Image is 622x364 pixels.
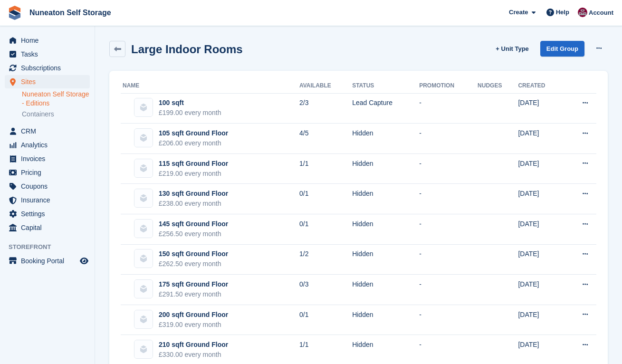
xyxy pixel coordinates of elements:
th: Name [121,78,299,94]
td: [DATE] [518,184,563,214]
td: Hidden [352,275,419,305]
a: + Unit Type [492,41,532,57]
span: Home [21,34,78,47]
span: Sites [21,75,78,88]
div: 200 sqft Ground Floor [159,310,228,320]
a: Edit Group [540,41,584,57]
td: Hidden [352,214,419,245]
td: - [419,124,478,154]
a: menu [5,166,90,179]
span: Capital [21,221,78,234]
td: 2/3 [299,93,352,124]
td: Hidden [352,305,419,335]
td: 4/5 [299,124,352,154]
img: blank-unit-type-icon-ffbac7b88ba66c5e286b0e438baccc4b9c83835d4c34f86887a83fc20ec27e7b.svg [134,310,153,328]
td: 1/2 [299,244,352,275]
th: Available [299,78,352,94]
div: £199.00 every month [159,108,221,118]
td: [DATE] [518,244,563,275]
td: 0/1 [299,184,352,214]
div: 210 sqft Ground Floor [159,340,228,350]
td: - [419,214,478,245]
a: Nuneaton Self Storage - Editions [22,90,90,108]
img: blank-unit-type-icon-ffbac7b88ba66c5e286b0e438baccc4b9c83835d4c34f86887a83fc20ec27e7b.svg [134,98,153,116]
td: 0/1 [299,214,352,245]
td: Lead Capture [352,93,419,124]
span: Invoices [21,152,78,165]
td: [DATE] [518,153,563,184]
a: Containers [22,110,90,119]
div: £291.50 every month [159,289,228,299]
th: Nudges [478,78,518,94]
img: Chris Palmer [578,8,587,17]
td: [DATE] [518,275,563,305]
td: - [419,184,478,214]
span: Insurance [21,193,78,207]
td: [DATE] [518,214,563,245]
span: Storefront [9,242,95,252]
img: blank-unit-type-icon-ffbac7b88ba66c5e286b0e438baccc4b9c83835d4c34f86887a83fc20ec27e7b.svg [134,189,153,207]
span: Create [509,8,528,17]
div: 175 sqft Ground Floor [159,279,228,289]
td: [DATE] [518,93,563,124]
a: menu [5,34,90,47]
span: Subscriptions [21,61,78,75]
a: menu [5,48,90,61]
span: Tasks [21,48,78,61]
div: 150 sqft Ground Floor [159,249,228,259]
a: menu [5,61,90,75]
img: blank-unit-type-icon-ffbac7b88ba66c5e286b0e438baccc4b9c83835d4c34f86887a83fc20ec27e7b.svg [134,340,153,358]
div: £206.00 every month [159,138,228,148]
a: menu [5,125,90,138]
a: menu [5,180,90,193]
th: Created [518,78,563,94]
img: stora-icon-8386f47178a22dfd0bd8f6a31ec36ba5ce8667c1dd55bd0f319d3a0aa187defe.svg [8,6,22,20]
a: menu [5,254,90,268]
div: 145 sqft Ground Floor [159,219,228,229]
div: £319.00 every month [159,320,228,330]
td: [DATE] [518,124,563,154]
span: Analytics [21,138,78,152]
td: Hidden [352,153,419,184]
td: Hidden [352,244,419,275]
a: menu [5,152,90,165]
th: Promotion [419,78,478,94]
td: Hidden [352,124,419,154]
span: CRM [21,125,78,138]
span: Settings [21,207,78,220]
img: blank-unit-type-icon-ffbac7b88ba66c5e286b0e438baccc4b9c83835d4c34f86887a83fc20ec27e7b.svg [134,280,153,298]
img: blank-unit-type-icon-ffbac7b88ba66c5e286b0e438baccc4b9c83835d4c34f86887a83fc20ec27e7b.svg [134,129,153,147]
td: [DATE] [518,305,563,335]
div: £256.50 every month [159,229,228,239]
div: £238.00 every month [159,199,228,209]
span: Pricing [21,166,78,179]
td: Hidden [352,184,419,214]
span: Booking Portal [21,254,78,268]
div: £330.00 every month [159,350,228,360]
span: Account [589,8,613,18]
span: Help [556,8,569,17]
a: menu [5,193,90,207]
img: blank-unit-type-icon-ffbac7b88ba66c5e286b0e438baccc4b9c83835d4c34f86887a83fc20ec27e7b.svg [134,159,153,177]
div: 100 sqft [159,98,221,108]
div: 105 sqft Ground Floor [159,128,228,138]
span: Coupons [21,180,78,193]
td: - [419,305,478,335]
td: - [419,275,478,305]
td: - [419,153,478,184]
td: 1/1 [299,153,352,184]
td: 0/3 [299,275,352,305]
img: blank-unit-type-icon-ffbac7b88ba66c5e286b0e438baccc4b9c83835d4c34f86887a83fc20ec27e7b.svg [134,249,153,268]
a: menu [5,75,90,88]
h2: Large Indoor Rooms [131,43,243,56]
div: 130 sqft Ground Floor [159,189,228,199]
a: menu [5,138,90,152]
th: Status [352,78,419,94]
td: - [419,244,478,275]
td: 0/1 [299,305,352,335]
a: Nuneaton Self Storage [26,5,115,20]
a: Preview store [78,255,90,267]
div: £219.00 every month [159,169,228,179]
div: £262.50 every month [159,259,228,269]
div: 115 sqft Ground Floor [159,159,228,169]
